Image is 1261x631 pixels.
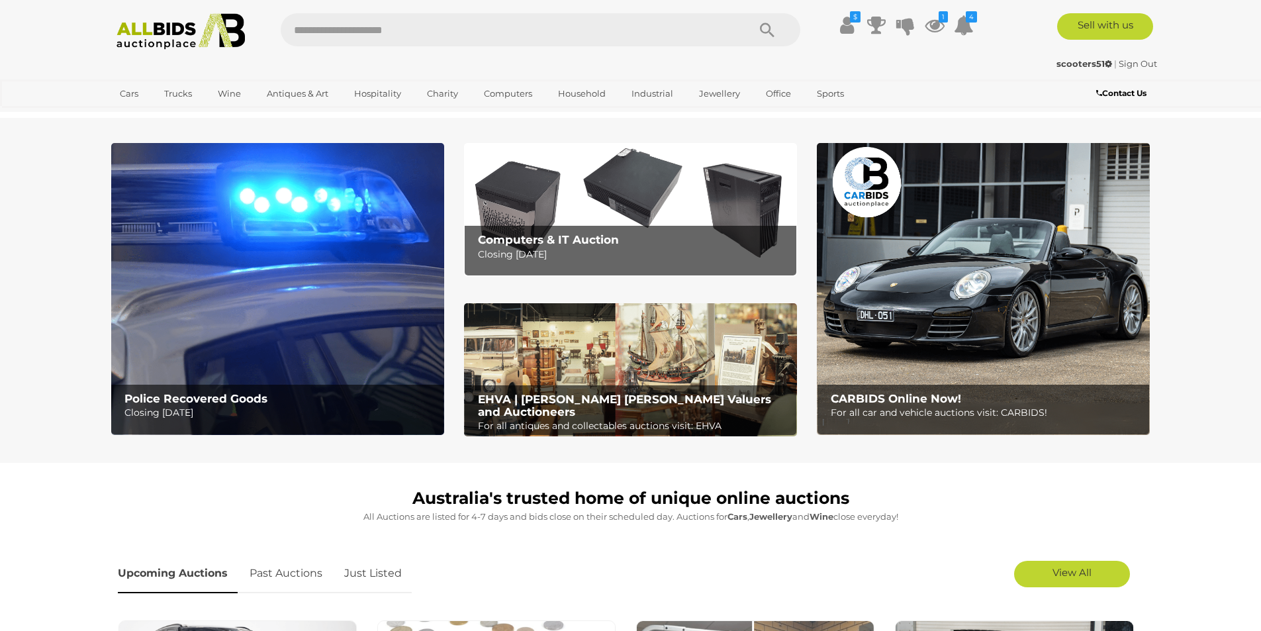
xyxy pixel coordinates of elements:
[1057,13,1153,40] a: Sell with us
[954,13,974,37] a: 4
[549,83,614,105] a: Household
[1014,561,1130,587] a: View All
[478,233,619,246] b: Computers & IT Auction
[111,143,444,435] a: Police Recovered Goods Police Recovered Goods Closing [DATE]
[817,143,1150,435] img: CARBIDS Online Now!
[1096,86,1150,101] a: Contact Us
[939,11,948,23] i: 1
[1056,58,1112,69] strong: scooters51
[817,143,1150,435] a: CARBIDS Online Now! CARBIDS Online Now! For all car and vehicle auctions visit: CARBIDS!
[111,105,222,126] a: [GEOGRAPHIC_DATA]
[837,13,857,37] a: $
[156,83,201,105] a: Trucks
[810,511,833,522] strong: Wine
[334,554,412,593] a: Just Listed
[111,83,147,105] a: Cars
[850,11,861,23] i: $
[1056,58,1114,69] a: scooters51
[808,83,853,105] a: Sports
[118,554,238,593] a: Upcoming Auctions
[1119,58,1157,69] a: Sign Out
[727,511,747,522] strong: Cars
[1052,566,1092,579] span: View All
[831,392,961,405] b: CARBIDS Online Now!
[118,489,1144,508] h1: Australia's trusted home of unique online auctions
[209,83,250,105] a: Wine
[118,509,1144,524] p: All Auctions are listed for 4-7 days and bids close on their scheduled day. Auctions for , and cl...
[464,143,797,276] a: Computers & IT Auction Computers & IT Auction Closing [DATE]
[418,83,467,105] a: Charity
[966,11,977,23] i: 4
[925,13,945,37] a: 1
[1114,58,1117,69] span: |
[109,13,253,50] img: Allbids.com.au
[757,83,800,105] a: Office
[464,303,797,437] img: EHVA | Evans Hastings Valuers and Auctioneers
[623,83,682,105] a: Industrial
[478,246,790,263] p: Closing [DATE]
[749,511,792,522] strong: Jewellery
[464,303,797,437] a: EHVA | Evans Hastings Valuers and Auctioneers EHVA | [PERSON_NAME] [PERSON_NAME] Valuers and Auct...
[124,392,267,405] b: Police Recovered Goods
[1096,88,1146,98] b: Contact Us
[478,418,790,434] p: For all antiques and collectables auctions visit: EHVA
[478,393,771,418] b: EHVA | [PERSON_NAME] [PERSON_NAME] Valuers and Auctioneers
[690,83,749,105] a: Jewellery
[124,405,436,421] p: Closing [DATE]
[734,13,800,46] button: Search
[464,143,797,276] img: Computers & IT Auction
[346,83,410,105] a: Hospitality
[111,143,444,435] img: Police Recovered Goods
[258,83,337,105] a: Antiques & Art
[831,405,1143,421] p: For all car and vehicle auctions visit: CARBIDS!
[240,554,332,593] a: Past Auctions
[475,83,541,105] a: Computers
